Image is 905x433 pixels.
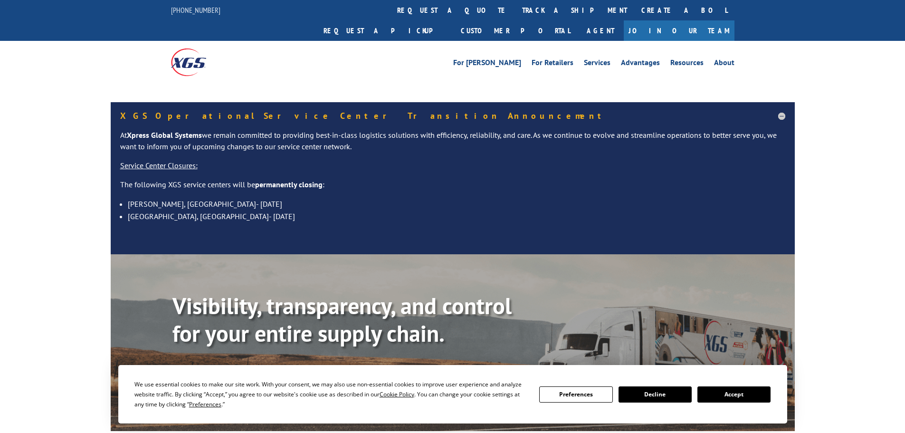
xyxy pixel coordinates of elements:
[453,59,521,69] a: For [PERSON_NAME]
[697,386,771,403] button: Accept
[621,59,660,69] a: Advantages
[172,291,512,348] b: Visibility, transparency, and control for your entire supply chain.
[120,179,785,198] p: The following XGS service centers will be :
[171,5,220,15] a: [PHONE_NUMBER]
[120,112,785,120] h5: XGS Operational Service Center Transition Announcement
[624,20,734,41] a: Join Our Team
[127,130,202,140] strong: Xpress Global Systems
[619,386,692,403] button: Decline
[128,198,785,210] li: [PERSON_NAME], [GEOGRAPHIC_DATA]- [DATE]
[120,130,785,160] p: At we remain committed to providing best-in-class logistics solutions with efficiency, reliabilit...
[577,20,624,41] a: Agent
[118,365,787,423] div: Cookie Consent Prompt
[134,379,528,409] div: We use essential cookies to make our site work. With your consent, we may also use non-essential ...
[128,210,785,222] li: [GEOGRAPHIC_DATA], [GEOGRAPHIC_DATA]- [DATE]
[316,20,454,41] a: Request a pickup
[189,400,221,408] span: Preferences
[539,386,612,403] button: Preferences
[255,180,323,189] strong: permanently closing
[670,59,704,69] a: Resources
[584,59,610,69] a: Services
[454,20,577,41] a: Customer Portal
[714,59,734,69] a: About
[120,161,198,170] u: Service Center Closures:
[532,59,573,69] a: For Retailers
[380,390,414,398] span: Cookie Policy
